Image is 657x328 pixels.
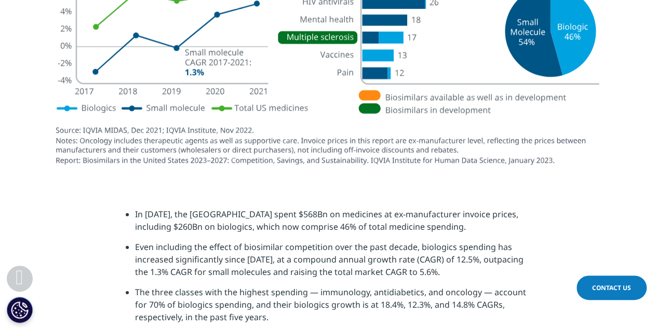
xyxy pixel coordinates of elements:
[592,283,631,292] span: Contact Us
[135,208,531,241] li: In [DATE], the [GEOGRAPHIC_DATA] spent $568Bn on medicines at ex-manufacturer invoice prices, inc...
[135,241,531,286] li: Even including the effect of biosimilar competition over the past decade, biologics spending has ...
[7,297,33,323] button: Cookies Settings
[576,275,647,300] a: Contact Us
